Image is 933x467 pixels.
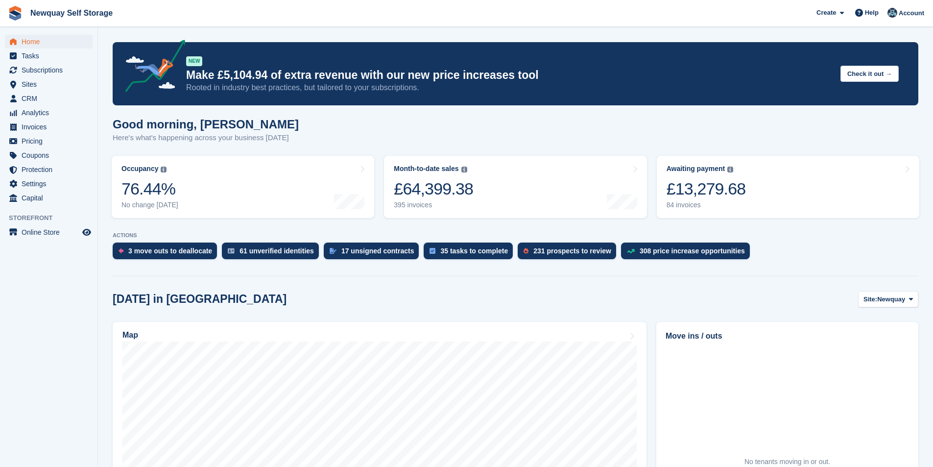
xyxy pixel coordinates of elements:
h2: [DATE] in [GEOGRAPHIC_DATA] [113,293,287,306]
button: Check it out → [840,66,899,82]
p: Here's what's happening across your business [DATE] [113,132,299,144]
div: £64,399.38 [394,179,473,199]
a: Preview store [81,226,93,238]
a: 231 prospects to review [518,243,621,264]
a: menu [5,77,93,91]
span: Account [899,8,924,18]
p: ACTIONS [113,232,918,239]
div: Month-to-date sales [394,165,458,173]
div: 231 prospects to review [533,247,611,255]
div: Awaiting payment [667,165,725,173]
span: Subscriptions [22,63,80,77]
p: Make £5,104.94 of extra revenue with our new price increases tool [186,68,833,82]
div: 35 tasks to complete [440,247,508,255]
a: menu [5,35,93,49]
span: Pricing [22,134,80,148]
span: CRM [22,92,80,105]
a: menu [5,63,93,77]
img: icon-info-grey-7440780725fd019a000dd9b08b2336e03edf1995a4989e88bcd33f0948082b44.svg [461,167,467,172]
div: £13,279.68 [667,179,746,199]
div: 76.44% [121,179,178,199]
a: 35 tasks to complete [424,243,518,264]
span: Site: [863,295,877,304]
a: 17 unsigned contracts [324,243,424,264]
a: menu [5,148,93,162]
span: Invoices [22,120,80,134]
a: Newquay Self Storage [26,5,117,21]
a: Awaiting payment £13,279.68 84 invoices [657,156,919,218]
img: icon-info-grey-7440780725fd019a000dd9b08b2336e03edf1995a4989e88bcd33f0948082b44.svg [161,167,167,172]
div: 84 invoices [667,201,746,209]
span: Sites [22,77,80,91]
img: price-adjustments-announcement-icon-8257ccfd72463d97f412b2fc003d46551f7dbcb40ab6d574587a9cd5c0d94... [117,40,186,96]
button: Site: Newquay [858,291,918,307]
span: Create [816,8,836,18]
a: menu [5,120,93,134]
span: Newquay [877,295,905,304]
div: 3 move outs to deallocate [128,247,212,255]
a: 308 price increase opportunities [621,243,755,264]
a: 61 unverified identities [222,243,324,264]
div: No tenants moving in or out. [744,457,830,467]
a: Occupancy 76.44% No change [DATE] [112,156,374,218]
span: Protection [22,163,80,176]
img: stora-icon-8386f47178a22dfd0bd8f6a31ec36ba5ce8667c1dd55bd0f319d3a0aa187defe.svg [8,6,23,21]
h2: Move ins / outs [666,330,909,342]
a: menu [5,49,93,63]
img: verify_identity-adf6edd0f0f0b5bbfe63781bf79b02c33cf7c696d77639b501bdc392416b5a36.svg [228,248,235,254]
img: prospect-51fa495bee0391a8d652442698ab0144808aea92771e9ea1ae160a38d050c398.svg [524,248,528,254]
span: Capital [22,191,80,205]
div: NEW [186,56,202,66]
a: 3 move outs to deallocate [113,243,222,264]
img: price_increase_opportunities-93ffe204e8149a01c8c9dc8f82e8f89637d9d84a8eef4429ea346261dce0b2c0.svg [627,249,635,253]
a: menu [5,106,93,120]
a: menu [5,92,93,105]
p: Rooted in industry best practices, but tailored to your subscriptions. [186,82,833,93]
img: icon-info-grey-7440780725fd019a000dd9b08b2336e03edf1995a4989e88bcd33f0948082b44.svg [727,167,733,172]
div: No change [DATE] [121,201,178,209]
img: Colette Pearce [887,8,897,18]
div: 61 unverified identities [239,247,314,255]
div: Occupancy [121,165,158,173]
h2: Map [122,331,138,340]
span: Online Store [22,225,80,239]
div: 395 invoices [394,201,473,209]
span: Storefront [9,213,97,223]
a: menu [5,177,93,191]
a: menu [5,163,93,176]
img: contract_signature_icon-13c848040528278c33f63329250d36e43548de30e8caae1d1a13099fd9432cc5.svg [330,248,336,254]
span: Tasks [22,49,80,63]
a: menu [5,225,93,239]
span: Settings [22,177,80,191]
span: Analytics [22,106,80,120]
span: Help [865,8,879,18]
span: Home [22,35,80,49]
img: move_outs_to_deallocate_icon-f764333ba52eb49d3ac5e1228854f67142a1ed5810a6f6cc68b1a99e826820c5.svg [119,248,123,254]
h1: Good morning, [PERSON_NAME] [113,118,299,131]
img: task-75834270c22a3079a89374b754ae025e5fb1db73e45f91037f5363f120a921f8.svg [430,248,435,254]
div: 308 price increase opportunities [640,247,745,255]
span: Coupons [22,148,80,162]
div: 17 unsigned contracts [341,247,414,255]
a: menu [5,191,93,205]
a: Month-to-date sales £64,399.38 395 invoices [384,156,646,218]
a: menu [5,134,93,148]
